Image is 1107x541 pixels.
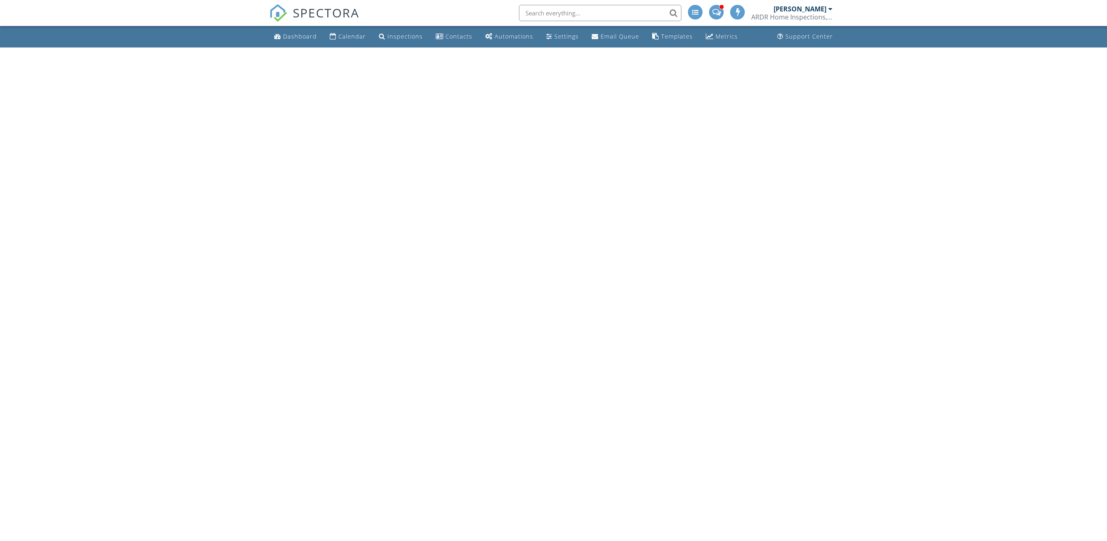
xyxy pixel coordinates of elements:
a: Calendar [326,29,369,44]
div: Calendar [338,32,366,40]
a: SPECTORA [269,11,359,28]
a: Support Center [774,29,836,44]
div: Templates [661,32,693,40]
a: Automations (Advanced) [482,29,536,44]
div: Settings [554,32,579,40]
a: Metrics [703,29,741,44]
a: Email Queue [588,29,642,44]
img: The Best Home Inspection Software - Spectora [269,4,287,22]
div: Inspections [387,32,423,40]
div: Metrics [716,32,738,40]
div: Contacts [445,32,472,40]
input: Search everything... [519,5,681,21]
div: Automations [495,32,533,40]
div: Email Queue [601,32,639,40]
div: [PERSON_NAME] [774,5,826,13]
a: Contacts [432,29,476,44]
div: Support Center [785,32,833,40]
span: SPECTORA [293,4,359,21]
a: Templates [649,29,696,44]
div: Dashboard [283,32,317,40]
a: Dashboard [271,29,320,44]
div: ARDR Home Inspections, LLC. [751,13,832,21]
a: Settings [543,29,582,44]
a: Inspections [376,29,426,44]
